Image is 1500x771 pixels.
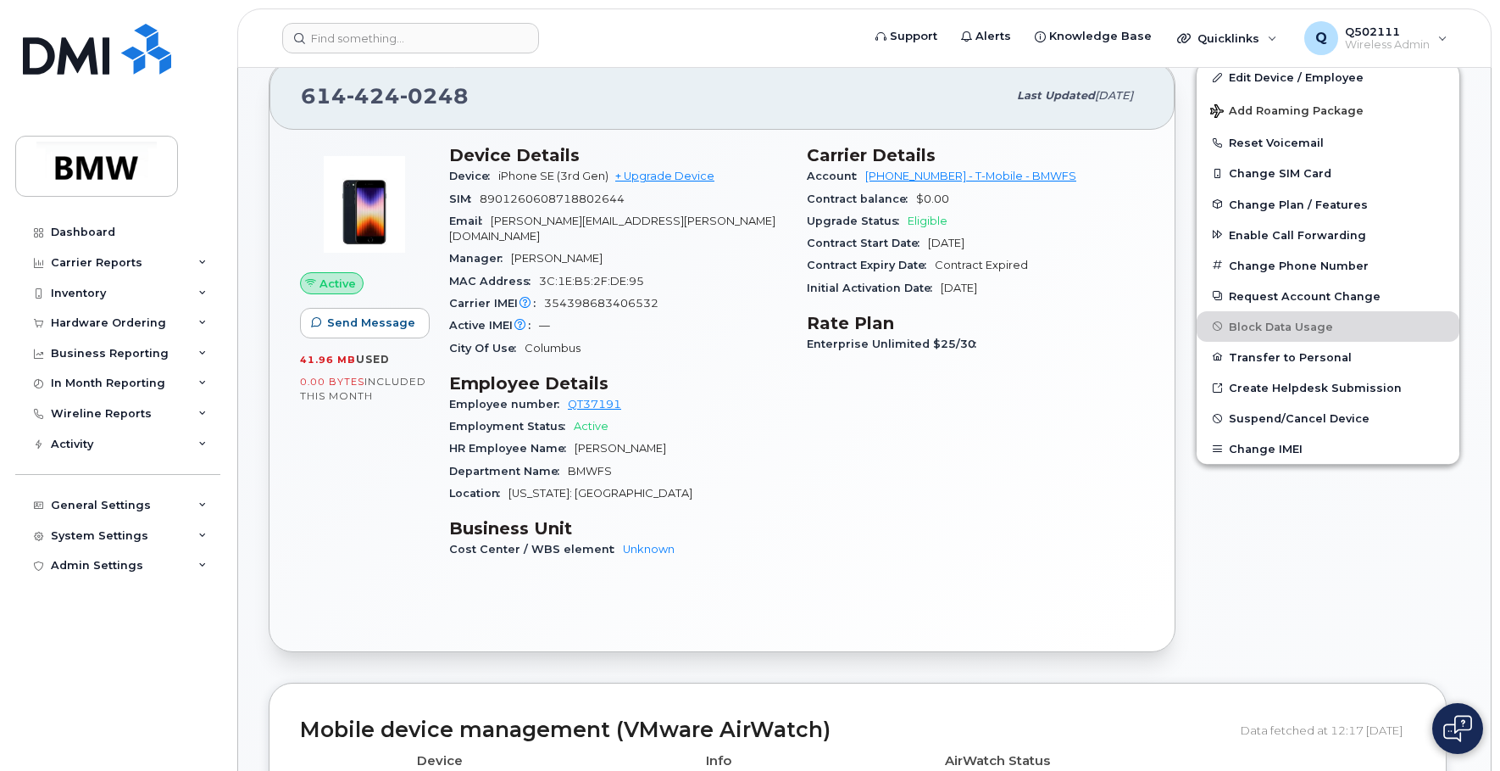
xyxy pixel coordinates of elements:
span: Active [319,276,356,292]
h3: Employee Details [449,373,786,394]
span: $0.00 [916,193,949,205]
h4: Device [313,754,566,768]
span: Location [449,487,508,500]
h3: Carrier Details [807,145,1144,165]
span: Columbus [525,342,581,355]
span: — [539,319,550,332]
button: Block Data Usage [1197,311,1459,342]
h4: AirWatch Status [870,754,1124,768]
span: Contract Expiry Date [807,259,935,271]
span: [DATE] [941,282,977,294]
span: City Of Use [449,342,525,355]
span: Support [890,28,937,45]
span: [DATE] [1095,89,1133,102]
span: Manager [449,252,511,265]
span: Change Plan / Features [1229,198,1368,210]
h3: Rate Plan [807,313,1144,333]
span: Email [449,215,491,227]
div: Data fetched at 12:17 [DATE] [1241,714,1415,746]
span: 8901260608718802644 [480,193,625,205]
button: Request Account Change [1197,281,1459,311]
span: Alerts [975,28,1011,45]
span: Contract Expired [935,259,1028,271]
button: Change IMEI [1197,433,1459,464]
button: Enable Call Forwarding [1197,220,1459,250]
span: Contract balance [807,193,916,205]
button: Suspend/Cancel Device [1197,403,1459,433]
span: Enterprise Unlimited $25/30 [807,338,985,350]
span: Device [449,170,498,182]
h2: Mobile device management (VMware AirWatch) [300,718,1228,742]
span: 354398683406532 [544,297,658,310]
a: Knowledge Base [1023,20,1164,53]
a: Alerts [949,20,1023,53]
span: Active IMEI [449,319,539,332]
span: [PERSON_NAME] [575,442,666,455]
span: 424 [347,83,400,109]
span: Last updated [1017,89,1095,102]
span: Suspend/Cancel Device [1229,412,1369,425]
span: Active [574,420,608,433]
span: Knowledge Base [1049,28,1152,45]
button: Change Phone Number [1197,250,1459,281]
div: Q502111 [1292,21,1459,55]
h4: Info [592,754,845,768]
span: HR Employee Name [449,442,575,455]
a: Create Helpdesk Submission [1197,372,1459,403]
a: Unknown [623,543,675,556]
h3: Device Details [449,145,786,165]
a: QT37191 [568,398,621,411]
button: Reset Voicemail [1197,127,1459,158]
span: 614 [301,83,469,109]
span: 3C:1E:B5:2F:DE:95 [539,275,644,288]
a: Support [864,20,949,53]
a: [PHONE_NUMBER] - T-Mobile - BMWFS [865,170,1076,182]
span: Employee number [449,398,568,411]
span: Add Roaming Package [1210,104,1364,120]
span: iPhone SE (3rd Gen) [498,170,608,182]
span: Contract Start Date [807,237,928,249]
span: [US_STATE]: [GEOGRAPHIC_DATA] [508,487,692,500]
img: image20231002-3703462-1angbar.jpeg [314,154,415,255]
span: Initial Activation Date [807,282,941,294]
span: used [356,353,390,366]
span: Department Name [449,465,568,478]
h3: Business Unit [449,518,786,539]
a: Edit Device / Employee [1197,62,1459,92]
span: Eligible [908,215,947,227]
span: [PERSON_NAME] [511,252,603,265]
span: Enable Call Forwarding [1229,228,1366,241]
span: Quicklinks [1197,31,1259,45]
button: Change Plan / Features [1197,189,1459,220]
span: SIM [449,193,480,205]
span: Cost Center / WBS element [449,543,623,556]
div: Quicklinks [1165,21,1289,55]
span: Wireless Admin [1345,38,1430,52]
img: Open chat [1443,715,1472,742]
button: Change SIM Card [1197,158,1459,188]
button: Send Message [300,308,430,338]
span: Employment Status [449,420,574,433]
span: 0248 [400,83,469,109]
button: Add Roaming Package [1197,92,1459,127]
span: BMWFS [568,465,612,478]
a: + Upgrade Device [615,170,714,182]
span: Q502111 [1345,25,1430,38]
button: Transfer to Personal [1197,342,1459,372]
span: Upgrade Status [807,215,908,227]
span: Account [807,170,865,182]
span: Q [1315,28,1327,48]
span: Send Message [327,315,415,331]
span: [PERSON_NAME][EMAIL_ADDRESS][PERSON_NAME][DOMAIN_NAME] [449,215,775,243]
span: 41.96 MB [300,354,356,366]
span: MAC Address [449,275,539,288]
span: Carrier IMEI [449,297,544,310]
input: Find something... [282,23,539,53]
span: [DATE] [928,237,964,249]
span: 0.00 Bytes [300,376,364,388]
